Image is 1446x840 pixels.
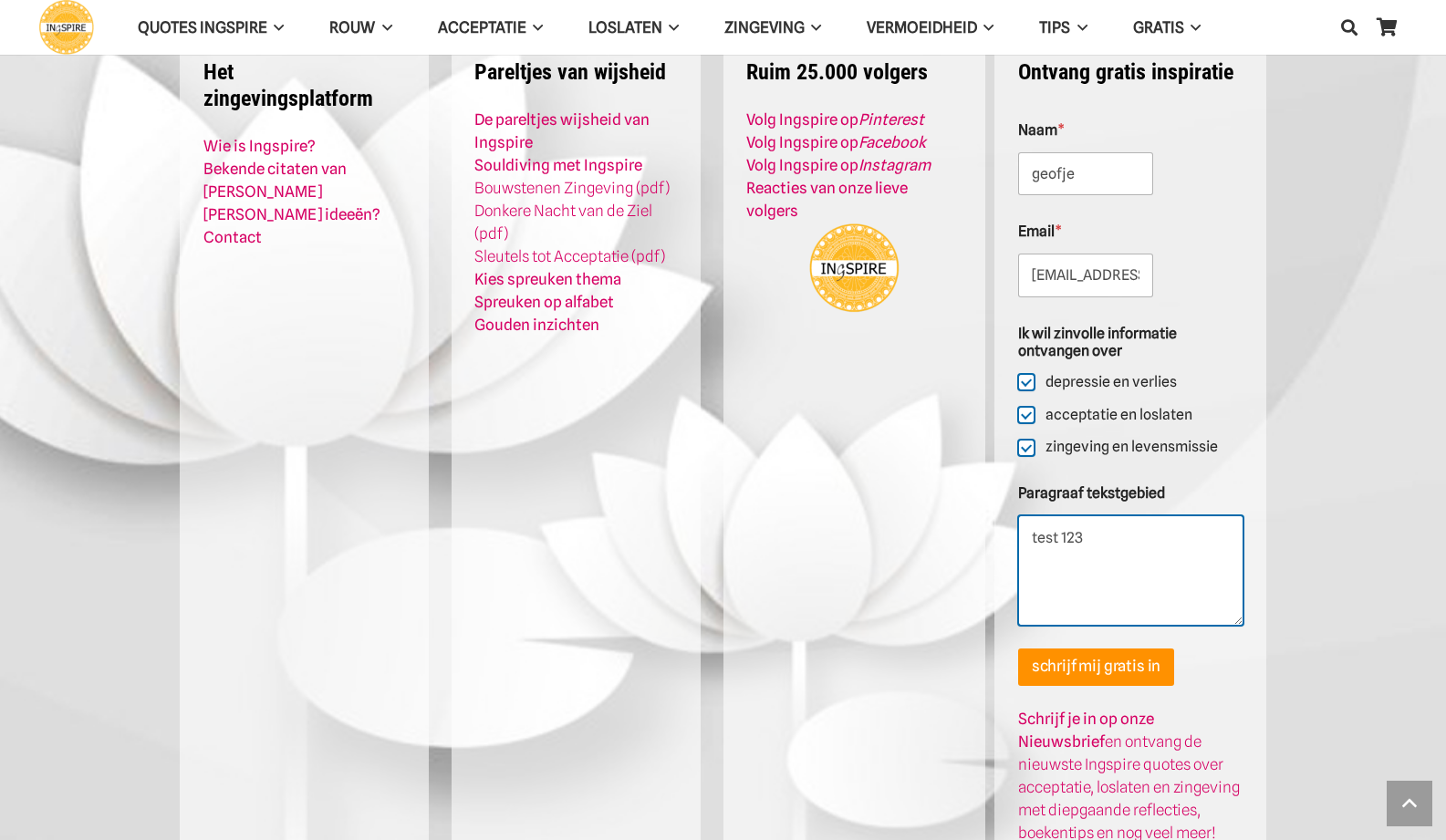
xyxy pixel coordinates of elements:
[1018,648,1174,686] button: schrijf mij gratis in
[474,156,642,174] a: Souldiving met Ingspire
[867,18,977,36] span: VERMOEIDHEID
[805,5,821,50] span: Zingeving Menu
[1018,121,1243,139] label: Naam
[858,156,931,174] em: Instagram
[329,18,375,36] span: ROUW
[746,59,928,85] strong: Ruim 25.000 volgers
[438,18,526,36] span: Acceptatie
[203,205,380,223] a: [PERSON_NAME] ideeën?
[1018,59,1233,85] strong: Ontvang gratis inspiratie
[474,202,652,243] a: Donkere Nacht van de Ziel (pdf)
[375,5,391,50] span: ROUW Menu
[474,59,666,85] strong: Pareltjes van wijsheid
[1331,5,1368,50] a: Zoeken
[746,110,924,129] strong: Volg Ingspire op
[1018,710,1154,751] strong: Schrijf je in op onze Nieuwsbrief
[1016,5,1109,51] a: TIPSTIPS Menu
[746,156,931,174] a: Volg Ingspire opInstagram
[474,270,621,288] a: Kies spreuken thema
[1133,18,1184,36] span: GRATIS
[474,293,614,311] a: Spreuken op alfabet
[203,160,347,201] a: Bekende citaten van [PERSON_NAME]
[1018,325,1243,359] legend: Ik wil zinvolle informatie ontvangen over
[1035,406,1192,425] label: acceptatie en loslaten
[746,133,926,151] a: Volg Ingspire opFacebook
[415,5,566,51] a: AcceptatieAcceptatie Menu
[588,18,662,36] span: Loslaten
[203,59,373,111] strong: Het zingevingsplatform
[702,5,844,51] a: ZingevingZingeving Menu
[858,110,924,129] em: Pinterest
[1039,18,1070,36] span: TIPS
[746,110,924,129] a: Volg Ingspire opPinterest
[566,5,702,51] a: LoslatenLoslaten Menu
[474,316,599,334] a: Gouden inzichten
[138,18,267,36] span: QUOTES INGSPIRE
[203,137,316,155] a: Wie is Ingspire?
[977,5,993,50] span: VERMOEIDHEID Menu
[1018,484,1243,502] label: Paragraaf tekstgebied
[526,5,543,50] span: Acceptatie Menu
[662,5,679,50] span: Loslaten Menu
[474,179,670,197] a: Bouwstenen Zingeving (pdf)
[115,5,307,51] a: QUOTES INGSPIREQUOTES INGSPIRE Menu
[307,5,414,51] a: ROUWROUW Menu
[1018,223,1243,240] label: Email
[858,133,926,151] em: Facebook
[724,18,805,36] span: Zingeving
[474,110,650,151] a: De pareltjes wijsheid van Ingspire
[746,156,931,174] strong: Volg Ingspire op
[844,5,1016,51] a: VERMOEIDHEIDVERMOEIDHEID Menu
[1070,5,1087,50] span: TIPS Menu
[808,223,900,313] img: Ingspire.nl - het zingevingsplatform!
[1110,5,1223,51] a: GRATISGRATIS Menu
[203,228,262,246] a: Contact
[1387,781,1432,826] a: Terug naar top
[1035,438,1218,457] label: zingeving en levensmissie
[474,247,665,265] a: Sleutels tot Acceptatie (pdf)
[267,5,284,50] span: QUOTES INGSPIRE Menu
[1035,373,1177,392] label: depressie en verlies
[1184,5,1201,50] span: GRATIS Menu
[746,179,908,220] a: Reacties van onze lieve volgers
